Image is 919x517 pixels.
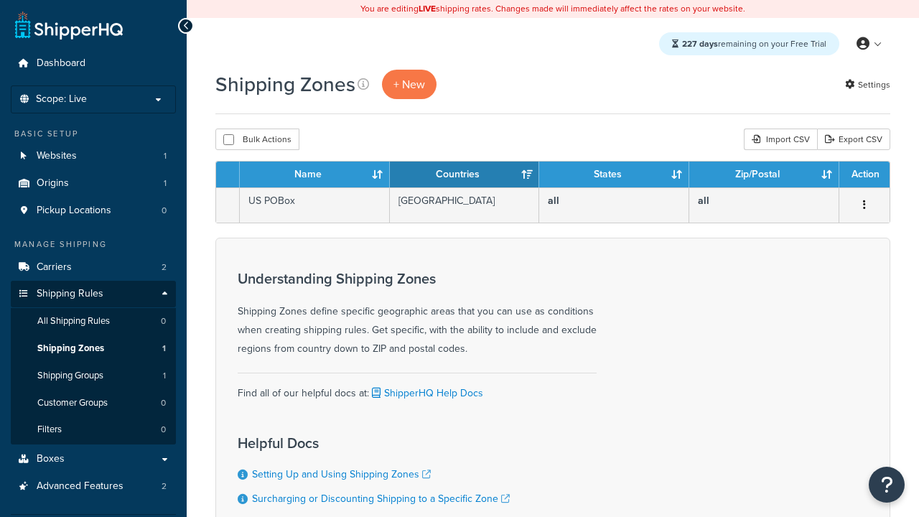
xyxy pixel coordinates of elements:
[252,491,510,506] a: Surcharging or Discounting Shipping to a Specific Zone
[215,129,299,150] button: Bulk Actions
[382,70,437,99] a: + New
[161,315,166,327] span: 0
[11,363,176,389] li: Shipping Groups
[11,390,176,416] a: Customer Groups 0
[37,397,108,409] span: Customer Groups
[238,373,597,403] div: Find all of our helpful docs at:
[817,129,890,150] a: Export CSV
[11,281,176,307] a: Shipping Rules
[11,473,176,500] li: Advanced Features
[689,162,839,187] th: Zip/Postal: activate to sort column ascending
[37,205,111,217] span: Pickup Locations
[11,390,176,416] li: Customer Groups
[164,177,167,190] span: 1
[37,261,72,274] span: Carriers
[36,93,87,106] span: Scope: Live
[11,197,176,224] li: Pickup Locations
[162,480,167,493] span: 2
[37,150,77,162] span: Websites
[839,162,890,187] th: Action
[390,162,540,187] th: Countries: activate to sort column ascending
[11,170,176,197] li: Origins
[11,308,176,335] li: All Shipping Rules
[11,281,176,444] li: Shipping Rules
[37,424,62,436] span: Filters
[11,238,176,251] div: Manage Shipping
[11,197,176,224] a: Pickup Locations 0
[659,32,839,55] div: remaining on your Free Trial
[37,288,103,300] span: Shipping Rules
[37,370,103,382] span: Shipping Groups
[845,75,890,95] a: Settings
[419,2,436,15] b: LIVE
[11,128,176,140] div: Basic Setup
[161,397,166,409] span: 0
[11,143,176,169] a: Websites 1
[238,271,597,287] h3: Understanding Shipping Zones
[390,187,540,223] td: [GEOGRAPHIC_DATA]
[238,271,597,358] div: Shipping Zones define specific geographic areas that you can use as conditions when creating ship...
[11,170,176,197] a: Origins 1
[11,254,176,281] a: Carriers 2
[11,308,176,335] a: All Shipping Rules 0
[11,446,176,472] a: Boxes
[11,254,176,281] li: Carriers
[744,129,817,150] div: Import CSV
[11,416,176,443] li: Filters
[548,193,559,208] b: all
[11,473,176,500] a: Advanced Features 2
[161,424,166,436] span: 0
[252,467,431,482] a: Setting Up and Using Shipping Zones
[164,150,167,162] span: 1
[240,162,390,187] th: Name: activate to sort column ascending
[11,363,176,389] a: Shipping Groups 1
[162,205,167,217] span: 0
[369,386,483,401] a: ShipperHQ Help Docs
[163,370,166,382] span: 1
[240,187,390,223] td: US POBox
[37,315,110,327] span: All Shipping Rules
[393,76,425,93] span: + New
[37,57,85,70] span: Dashboard
[37,453,65,465] span: Boxes
[11,50,176,77] a: Dashboard
[37,480,123,493] span: Advanced Features
[215,70,355,98] h1: Shipping Zones
[162,261,167,274] span: 2
[162,343,166,355] span: 1
[11,335,176,362] li: Shipping Zones
[11,335,176,362] a: Shipping Zones 1
[37,343,104,355] span: Shipping Zones
[11,416,176,443] a: Filters 0
[698,193,709,208] b: all
[682,37,718,50] strong: 227 days
[11,143,176,169] li: Websites
[238,435,510,451] h3: Helpful Docs
[37,177,69,190] span: Origins
[539,162,689,187] th: States: activate to sort column ascending
[15,11,123,39] a: ShipperHQ Home
[869,467,905,503] button: Open Resource Center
